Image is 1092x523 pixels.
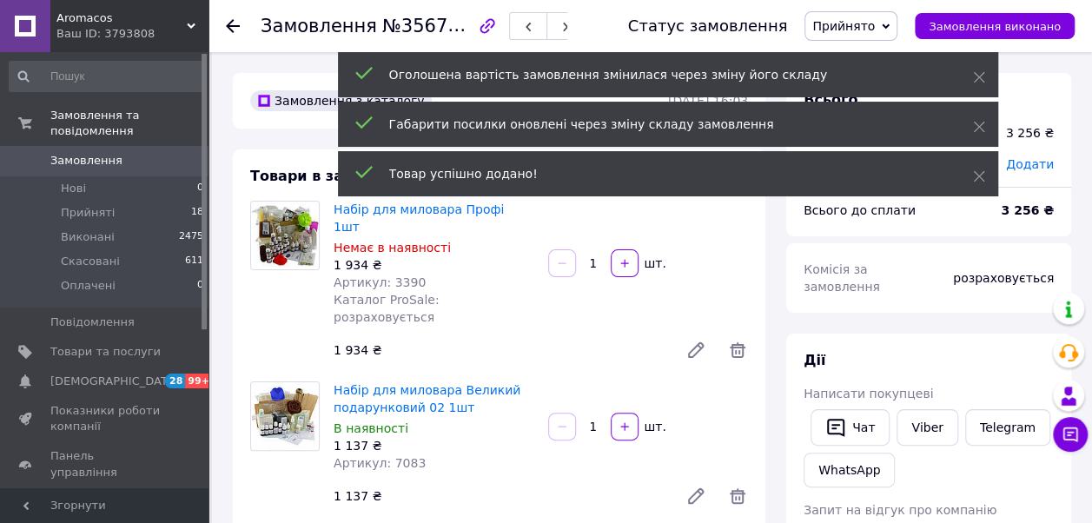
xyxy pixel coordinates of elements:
[9,61,205,92] input: Пошук
[250,90,432,111] div: Замовлення з каталогу
[1006,124,1054,142] div: 3 256 ₴
[334,456,426,470] span: Артикул: 7083
[61,229,115,245] span: Виконані
[804,203,916,217] span: Всього до сплати
[185,374,214,388] span: 99+
[915,13,1075,39] button: Замовлення виконано
[804,503,996,517] span: Запит на відгук про компанію
[334,421,408,435] span: В наявності
[1006,157,1054,171] span: Додати
[804,352,825,368] span: Дії
[61,181,86,196] span: Нові
[261,16,377,36] span: Замовлення
[382,15,506,36] span: №356736882
[628,17,788,35] div: Статус замовлення
[334,241,451,255] span: Немає в наявності
[804,453,895,487] a: WhatsApp
[165,374,185,388] span: 28
[50,153,122,169] span: Замовлення
[61,254,120,269] span: Скасовані
[50,374,179,389] span: [DEMOGRAPHIC_DATA]
[897,409,957,446] a: Viber
[811,409,890,446] button: Чат
[251,382,319,450] img: Набір для миловара Великий подарунковий 02 1шт
[50,344,161,360] span: Товари та послуги
[727,340,748,361] span: Видалити
[965,409,1050,446] a: Telegram
[61,278,116,294] span: Оплачені
[50,314,135,330] span: Повідомлення
[334,202,504,234] a: Набір для миловара Профі 1шт
[929,20,1061,33] span: Замовлення виконано
[804,387,933,401] span: Написати покупцеві
[334,437,534,454] div: 1 137 ₴
[678,479,713,513] a: Редагувати
[251,202,319,269] img: Набір для миловара Профі 1шт
[334,383,520,414] a: Набір для миловара Великий подарунковий 02 1шт
[197,278,203,294] span: 0
[179,229,203,245] span: 2475
[804,262,880,294] span: Комісія за замовлення
[50,448,161,480] span: Панель управління
[1001,203,1054,217] b: 3 256 ₴
[334,256,534,274] div: 1 934 ₴
[334,275,426,289] span: Артикул: 3390
[1053,417,1088,452] button: Чат з покупцем
[327,484,672,508] div: 1 137 ₴
[389,116,930,133] div: Габарити посилки оновлені через зміну складу замовлення
[334,293,439,324] span: Каталог ProSale: розраховується
[250,168,444,184] span: Товари в замовленні (7)
[640,255,668,272] div: шт.
[389,66,930,83] div: Оголошена вартість замовлення змінилася через зміну його складу
[678,333,713,367] a: Редагувати
[56,10,187,26] span: Aromacos
[191,205,203,221] span: 18
[50,403,161,434] span: Показники роботи компанії
[327,338,672,362] div: 1 934 ₴
[226,17,240,35] div: Повернутися назад
[812,19,875,33] span: Прийнято
[185,254,203,269] span: 611
[727,486,748,506] span: Видалити
[56,26,208,42] div: Ваш ID: 3793808
[50,108,208,139] span: Замовлення та повідомлення
[953,271,1054,285] span: розраховується
[61,205,115,221] span: Прийняті
[197,181,203,196] span: 0
[640,418,668,435] div: шт.
[389,165,930,182] div: Товар успішно додано!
